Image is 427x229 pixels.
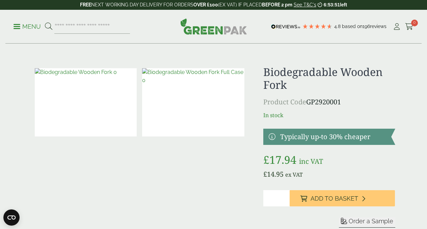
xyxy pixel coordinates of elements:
img: GreenPak Supplies [180,18,247,34]
strong: BEFORE 2 pm [262,2,292,7]
p: Menu [14,23,41,31]
span: left [340,2,347,7]
span: 196 [363,24,370,29]
p: In stock [263,111,395,119]
bdi: 17.94 [263,152,296,167]
span: inc VAT [299,157,323,166]
div: 4.79 Stars [302,23,332,29]
span: £ [263,170,267,179]
strong: OVER £100 [193,2,218,7]
p: GP2920001 [263,97,395,107]
span: reviews [370,24,386,29]
img: REVIEWS.io [271,24,300,29]
h1: Biodegradable Wooden Fork [263,66,395,92]
i: Cart [405,23,413,30]
span: 4.8 [334,24,342,29]
span: ex VAT [285,171,303,178]
button: Order a Sample [339,217,395,228]
a: 0 [405,22,413,32]
a: Menu [14,23,41,29]
span: Based on [342,24,363,29]
bdi: 14.95 [263,170,284,179]
span: £ [263,152,269,167]
img: Biodegradable Wooden Fork Full Case 0 [142,68,244,136]
button: Add to Basket [290,190,395,206]
span: 6:53:51 [324,2,340,7]
img: Biodegradable Wooden Fork 0 [35,68,137,136]
a: See T&C's [294,2,316,7]
i: My Account [393,23,401,30]
strong: FREE [80,2,91,7]
span: 0 [411,20,418,26]
span: Order a Sample [349,218,393,225]
button: Open CMP widget [3,209,20,226]
span: Add to Basket [311,195,358,202]
span: Product Code [263,97,306,106]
